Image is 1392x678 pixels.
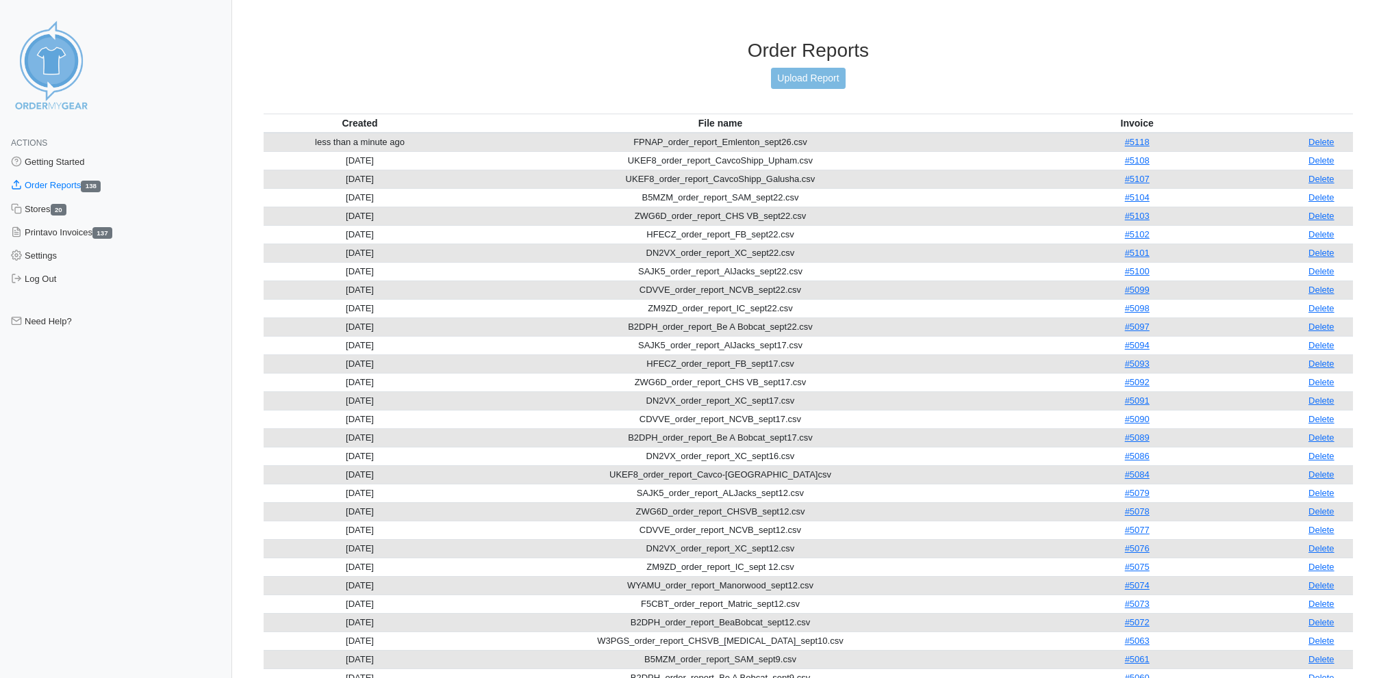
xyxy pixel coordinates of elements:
a: Delete [1308,266,1334,276]
a: Delete [1308,340,1334,350]
td: B5MZM_order_report_SAM_sept22.csv [456,188,985,207]
td: [DATE] [264,354,456,373]
td: [DATE] [264,373,456,391]
a: Delete [1308,617,1334,627]
td: [DATE] [264,576,456,595]
td: DN2VX_order_report_XC_sept12.csv [456,539,985,558]
a: #5104 [1125,192,1150,203]
a: Delete [1308,525,1334,535]
td: [DATE] [264,631,456,650]
a: Delete [1308,432,1334,443]
span: Actions [11,138,47,148]
a: Delete [1308,414,1334,424]
a: Upload Report [771,68,845,89]
th: Created [264,114,456,133]
td: [DATE] [264,262,456,281]
a: Delete [1308,469,1334,480]
td: [DATE] [264,613,456,631]
a: #5100 [1125,266,1150,276]
td: CDVVE_order_report_NCVB_sept22.csv [456,281,985,299]
td: B5MZM_order_report_SAM_sept9.csv [456,650,985,668]
td: ZWG6D_order_report_CHS VB_sept22.csv [456,207,985,225]
a: Delete [1308,192,1334,203]
a: Delete [1308,562,1334,572]
td: [DATE] [264,317,456,336]
td: less than a minute ago [264,133,456,152]
td: [DATE] [264,151,456,170]
td: [DATE] [264,558,456,576]
td: UKEF8_order_report_CavcoShipp_Galusha.csv [456,170,985,188]
a: #5061 [1125,654,1150,664]
a: Delete [1308,636,1334,646]
td: FPNAP_order_report_Emlenton_sept26.csv [456,133,985,152]
a: #5074 [1125,580,1150,590]
a: Delete [1308,395,1334,406]
td: WYAMU_order_report_Manorwood_sept12.csv [456,576,985,595]
span: 138 [81,181,101,192]
td: W3PGS_order_report_CHSVB_[MEDICAL_DATA]_sept10.csv [456,631,985,650]
td: ZM9ZD_order_report_IC_sept 12.csv [456,558,985,576]
a: #5094 [1125,340,1150,350]
span: 20 [51,204,67,216]
td: F5CBT_order_report_Matric_sept12.csv [456,595,985,613]
a: #5101 [1125,248,1150,258]
a: #5118 [1125,137,1150,147]
a: #5075 [1125,562,1150,572]
td: [DATE] [264,650,456,668]
td: [DATE] [264,244,456,262]
td: SAJK5_order_report_AlJacks_sept17.csv [456,336,985,354]
td: [DATE] [264,539,456,558]
td: ZWG6D_order_report_CHS VB_sept17.csv [456,373,985,391]
a: Delete [1308,488,1334,498]
a: Delete [1308,229,1334,239]
td: SAJK5_order_report_AlJacks_sept22.csv [456,262,985,281]
th: File name [456,114,985,133]
a: #5084 [1125,469,1150,480]
td: [DATE] [264,410,456,428]
td: [DATE] [264,299,456,317]
a: #5108 [1125,155,1150,166]
a: #5079 [1125,488,1150,498]
a: Delete [1308,211,1334,221]
a: #5103 [1125,211,1150,221]
td: [DATE] [264,336,456,354]
a: #5097 [1125,322,1150,332]
td: HFECZ_order_report_FB_sept17.csv [456,354,985,373]
a: #5078 [1125,506,1150,517]
td: DN2VX_order_report_XC_sept22.csv [456,244,985,262]
a: Delete [1308,303,1334,313]
a: #5076 [1125,543,1150,553]
td: [DATE] [264,207,456,225]
a: Delete [1308,599,1334,609]
a: #5102 [1125,229,1150,239]
td: [DATE] [264,188,456,207]
td: SAJK5_order_report_ALJacks_sept12.csv [456,484,985,502]
td: DN2VX_order_report_XC_sept16.csv [456,447,985,465]
td: [DATE] [264,170,456,188]
td: [DATE] [264,465,456,484]
td: UKEF8_order_report_Cavco-[GEOGRAPHIC_DATA]csv [456,465,985,484]
td: [DATE] [264,281,456,299]
a: Delete [1308,155,1334,166]
td: [DATE] [264,595,456,613]
td: [DATE] [264,521,456,539]
td: [DATE] [264,428,456,447]
td: B2DPH_order_report_Be A Bobcat_sept22.csv [456,317,985,336]
a: #5098 [1125,303,1150,313]
a: Delete [1308,358,1334,369]
td: CDVVE_order_report_NCVB_sept12.csv [456,521,985,539]
td: DN2VX_order_report_XC_sept17.csv [456,391,985,410]
th: Invoice [985,114,1290,133]
a: Delete [1308,543,1334,553]
h3: Order Reports [264,39,1353,62]
td: ZM9ZD_order_report_IC_sept22.csv [456,299,985,317]
a: #5063 [1125,636,1150,646]
td: ZWG6D_order_report_CHSVB_sept12.csv [456,502,985,521]
a: Delete [1308,580,1334,590]
a: #5091 [1125,395,1150,406]
a: #5072 [1125,617,1150,627]
a: Delete [1308,322,1334,332]
td: [DATE] [264,225,456,244]
td: [DATE] [264,502,456,521]
a: #5093 [1125,358,1150,369]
